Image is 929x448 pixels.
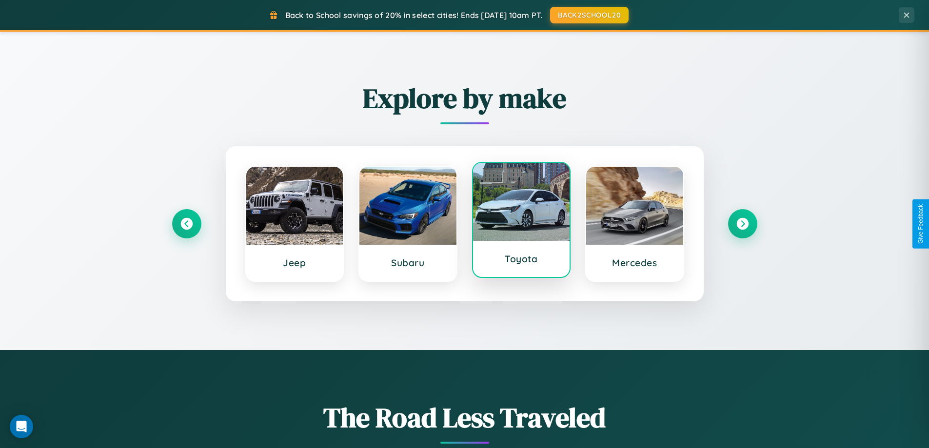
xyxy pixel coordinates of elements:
h3: Jeep [256,257,334,269]
h3: Mercedes [596,257,673,269]
span: Back to School savings of 20% in select cities! Ends [DATE] 10am PT. [285,10,543,20]
div: Give Feedback [917,204,924,244]
h3: Toyota [483,253,560,265]
button: BACK2SCHOOL20 [550,7,629,23]
h3: Subaru [369,257,447,269]
div: Open Intercom Messenger [10,415,33,438]
h2: Explore by make [172,79,757,117]
h1: The Road Less Traveled [172,399,757,436]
